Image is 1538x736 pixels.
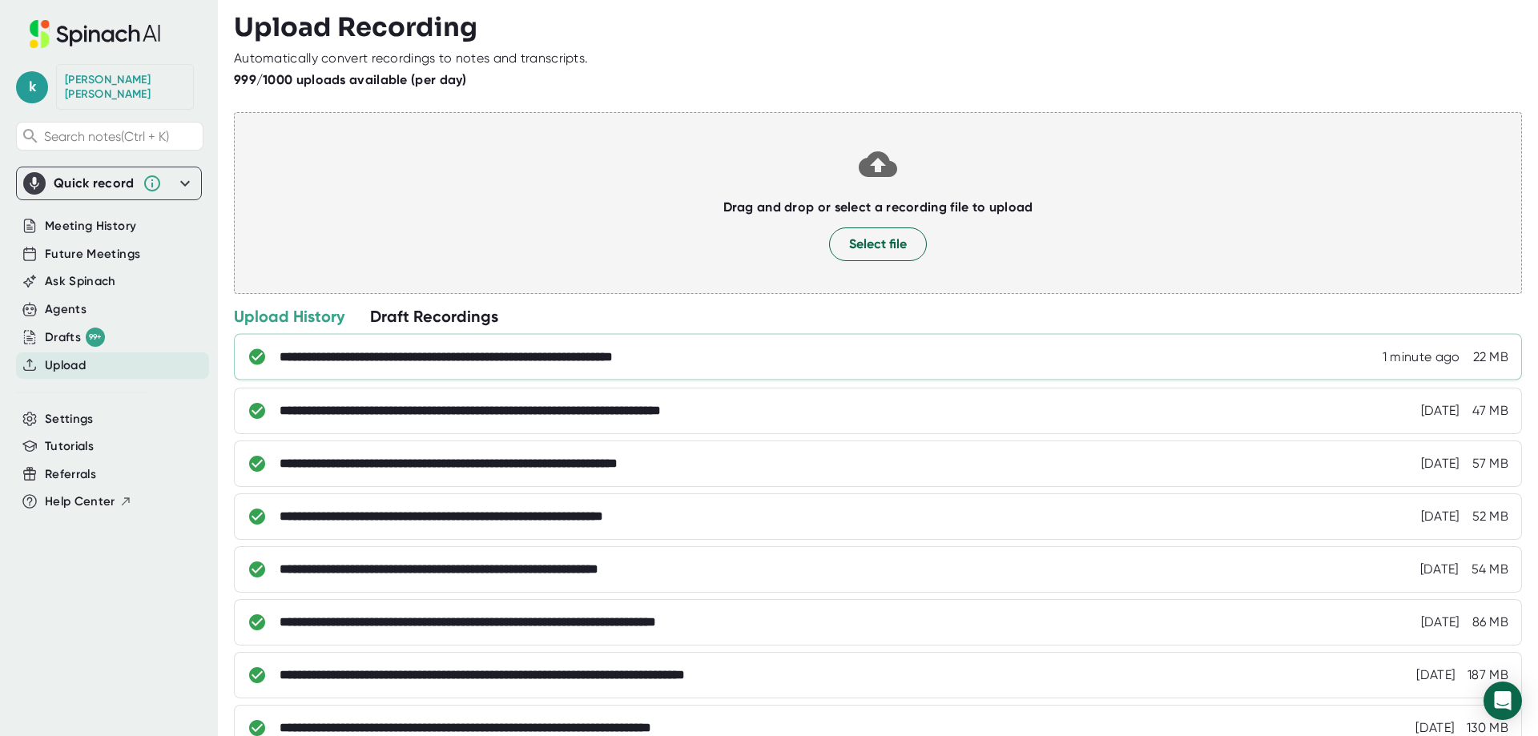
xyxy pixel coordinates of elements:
button: Help Center [45,493,132,511]
div: 5/25/2025, 10:33:21 PM [1421,456,1459,472]
div: 5/27/2025, 10:44:19 AM [1421,403,1459,419]
div: 4/30/2025, 2:39:06 PM [1416,667,1455,683]
div: Drafts [45,328,105,347]
div: 5/1/2025, 12:43:50 PM [1421,614,1459,630]
button: Agents [45,300,87,319]
div: Quick record [23,167,195,199]
div: 99+ [86,328,105,347]
div: Draft Recordings [370,306,498,327]
button: Tutorials [45,437,94,456]
div: 5/23/2025, 2:08:11 PM [1420,561,1459,577]
div: 47 MB [1472,403,1509,419]
button: Drafts 99+ [45,328,105,347]
h3: Upload Recording [234,12,1522,42]
button: Select file [829,227,927,261]
b: 999/1000 uploads available (per day) [234,72,467,87]
div: 187 MB [1468,667,1508,683]
div: 54 MB [1472,561,1509,577]
div: Upload History [234,306,344,327]
div: 130 MB [1467,720,1508,736]
button: Meeting History [45,217,136,235]
span: Search notes (Ctrl + K) [44,129,169,144]
div: 52 MB [1472,509,1509,525]
div: 5/24/2025, 10:57:34 PM [1421,509,1459,525]
div: Open Intercom Messenger [1484,682,1522,720]
span: Help Center [45,493,115,511]
div: 1 minute ago [1383,349,1460,365]
div: Automatically convert recordings to notes and transcripts. [234,50,588,66]
button: Ask Spinach [45,272,116,291]
button: Referrals [45,465,96,484]
div: Quick record [54,175,135,191]
button: Settings [45,410,94,428]
div: 22 MB [1473,349,1509,365]
span: k [16,71,48,103]
div: 86 MB [1472,614,1509,630]
div: 57 MB [1472,456,1509,472]
b: Drag and drop or select a recording file to upload [723,199,1033,215]
div: Katie Breedlove [65,73,185,101]
div: 4/9/2025, 4:50:49 PM [1415,720,1454,736]
span: Select file [849,235,907,254]
button: Future Meetings [45,245,140,263]
button: Upload [45,356,86,375]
